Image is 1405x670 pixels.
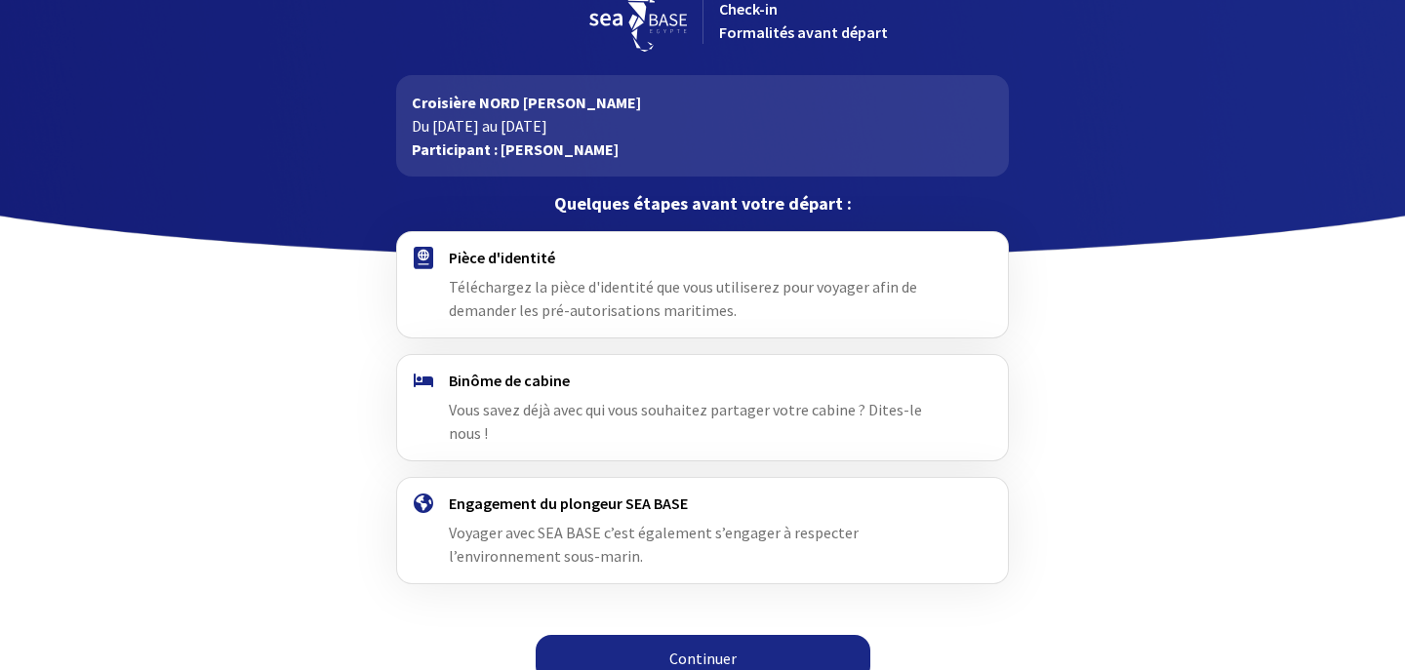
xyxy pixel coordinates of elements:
img: engagement.svg [414,493,433,513]
h4: Pièce d'identité [449,248,955,267]
h4: Engagement du plongeur SEA BASE [449,493,955,513]
p: Du [DATE] au [DATE] [412,114,992,138]
p: Quelques étapes avant votre départ : [396,192,1008,216]
span: Vous savez déjà avec qui vous souhaitez partager votre cabine ? Dites-le nous ! [449,400,922,443]
h4: Binôme de cabine [449,371,955,390]
span: Voyager avec SEA BASE c’est également s’engager à respecter l’environnement sous-marin. [449,523,859,566]
p: Participant : [PERSON_NAME] [412,138,992,161]
img: passport.svg [414,247,433,269]
img: binome.svg [414,374,433,387]
span: Téléchargez la pièce d'identité que vous utiliserez pour voyager afin de demander les pré-autoris... [449,277,917,320]
p: Croisière NORD [PERSON_NAME] [412,91,992,114]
